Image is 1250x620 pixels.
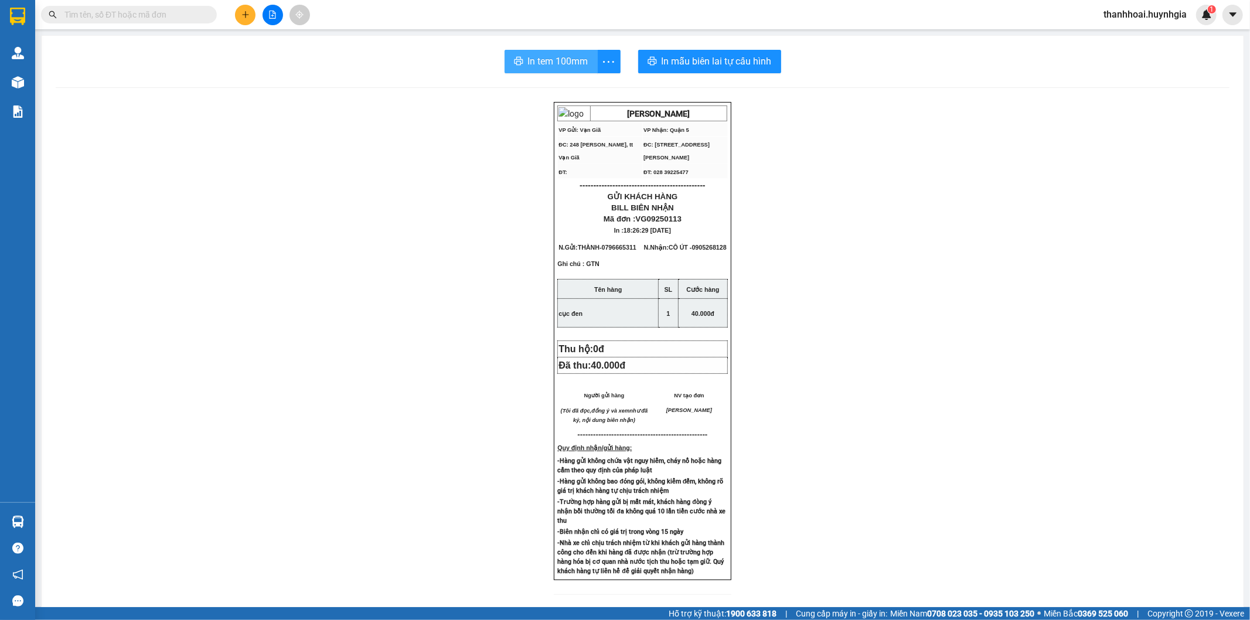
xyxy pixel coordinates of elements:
strong: SL [665,286,673,293]
button: more [597,50,621,73]
span: Đã thu: [558,360,625,370]
strong: Quy định nhận/gửi hàng: [557,444,632,451]
span: N.Nhận: [644,244,727,251]
strong: -Biên nhận chỉ có giá trị trong vòng 15 ngày [557,528,683,536]
span: 1 [667,310,670,317]
span: message [12,595,23,607]
span: | [785,607,787,620]
span: ĐT: 028 39225477 [643,169,689,175]
span: Người gửi hàng [584,393,625,398]
span: 40.000đ [591,360,625,370]
span: --- [578,430,585,439]
span: ---------------------------------------------- [580,180,705,190]
span: Gửi: [10,11,28,23]
sup: 1 [1208,5,1216,13]
div: HƯƠNG [10,24,92,38]
span: Nhận: [100,10,128,22]
strong: [PERSON_NAME] [628,109,690,118]
span: 18:26:29 [DATE] [624,227,671,234]
span: notification [12,569,23,580]
div: Vạn Giã [10,10,92,24]
img: logo [558,107,584,120]
span: Cung cấp máy in - giấy in: [796,607,887,620]
img: warehouse-icon [12,76,24,88]
span: Hỗ trợ kỹ thuật: [669,607,776,620]
span: GỬI KHÁCH HÀNG [608,192,678,201]
button: printerIn mẫu biên lai tự cấu hình [638,50,781,73]
span: In tem 100mm [528,54,588,69]
span: In mẫu biên lai tự cấu hình [662,54,772,69]
strong: Tên hàng [594,286,622,293]
span: ----------------------------------------------- [585,430,708,439]
strong: Cước hàng [687,286,720,293]
img: warehouse-icon [12,47,24,59]
img: icon-new-feature [1201,9,1212,20]
span: question-circle [12,543,23,554]
strong: -Hàng gửi không chứa vật nguy hiểm, cháy nổ hoặc hàng cấm theo quy định của pháp luật [557,457,721,474]
button: printerIn tem 100mm [505,50,598,73]
span: VP Nhận: Quận 5 [643,127,689,133]
strong: 0369 525 060 [1078,609,1128,618]
span: more [598,54,620,69]
span: copyright [1185,609,1193,618]
span: - [600,244,636,251]
em: (Tôi đã đọc,đồng ý và xem [561,408,630,414]
span: VG09250113 [636,214,682,223]
span: 0796665311 [602,244,636,251]
span: Ghi chú : GTN [557,260,600,277]
span: thanhhoai.huynhgia [1094,7,1196,22]
span: N.Gửi: [558,244,636,251]
span: Miền Nam [890,607,1034,620]
span: CÔ ÚT - [669,244,727,251]
span: printer [648,56,657,67]
span: 0905268128 [692,244,727,251]
span: ĐC: 248 [PERSON_NAME], tt Vạn Giã [558,142,633,161]
span: THÀNH [578,244,600,251]
strong: 1900 633 818 [726,609,776,618]
span: caret-down [1228,9,1238,20]
div: 0939360359 [100,50,194,67]
span: ⚪️ [1037,611,1041,616]
span: [PERSON_NAME] [666,407,712,413]
span: file-add [268,11,277,19]
span: cục đen [558,310,583,317]
button: caret-down [1222,5,1243,25]
img: solution-icon [12,105,24,118]
span: Thu hộ: [558,344,609,354]
strong: 0708 023 035 - 0935 103 250 [927,609,1034,618]
span: NV tạo đơn [674,393,704,398]
div: 0368215817 [10,38,92,54]
span: 1 [1210,5,1214,13]
span: search [49,11,57,19]
strong: -Nhà xe chỉ chịu trách nhiệm từ khi khách gửi hàng thành công cho đến khi hàng đã được nhận (trừ ... [557,539,724,575]
span: Đã thu : [9,75,45,87]
strong: -Trường hợp hàng gửi bị mất mát, khách hàng đòng ý nhận bồi thường tối đa không quá 10 lần tiền c... [557,498,726,524]
input: Tìm tên, số ĐT hoặc mã đơn [64,8,203,21]
img: logo-vxr [10,8,25,25]
span: Miền Bắc [1044,607,1128,620]
button: file-add [263,5,283,25]
img: warehouse-icon [12,516,24,528]
span: aim [295,11,304,19]
button: plus [235,5,256,25]
strong: -Hàng gửi không bao đóng gói, không kiểm đếm, không rõ giá trị khách hàng tự chịu trách nhiệm [557,478,723,495]
span: VP Gửi: Vạn Giã [558,127,601,133]
span: Mã đơn : [604,214,682,223]
span: 0đ [593,344,604,354]
span: plus [241,11,250,19]
span: ĐC: [STREET_ADDRESS][PERSON_NAME] [643,142,710,161]
span: In : [614,227,671,234]
div: VY [100,36,194,50]
span: printer [514,56,523,67]
span: ĐT: [558,169,567,175]
div: 40.000 [9,74,94,88]
div: [PERSON_NAME] [100,10,194,36]
button: aim [289,5,310,25]
span: | [1137,607,1139,620]
span: BILL BIÊN NHẬN [611,203,674,212]
span: 40.000đ [692,310,714,317]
